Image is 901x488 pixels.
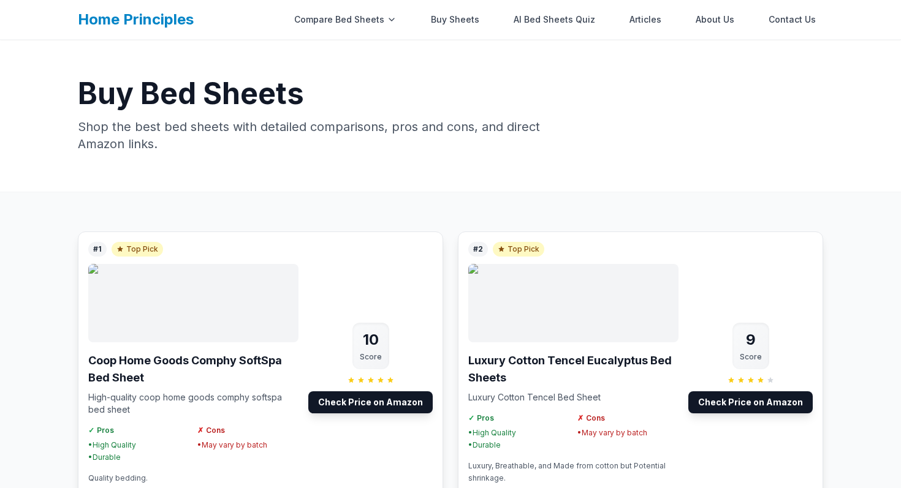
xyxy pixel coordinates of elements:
li: • High Quality [88,440,190,450]
span: Top Pick [493,242,544,257]
a: Home Principles [78,10,194,28]
a: Contact Us [761,7,823,32]
div: Score [740,352,762,362]
span: #2 [468,242,488,257]
p: Shop the best bed sheets with detailed comparisons, pros and cons, and direct Amazon links. [78,118,549,152]
h1: Buy Bed Sheets [78,79,823,108]
a: AI Bed Sheets Quiz [506,7,603,32]
li: • High Quality [468,428,570,438]
span: ✗ [197,426,203,435]
a: About Us [688,7,742,32]
span: ✓ [88,426,94,435]
span: Top Pick [112,242,163,257]
li: • May vary by batch [197,440,299,450]
div: 9 [740,330,762,350]
div: 10 [360,330,382,350]
a: Check Price on Amazon [688,391,813,413]
a: Check Price on Amazon [308,391,433,413]
p: High-quality coop home goods comphy softspa bed sheet [88,391,298,416]
span: ✗ [577,413,584,423]
span: ✓ [468,413,474,423]
h4: Cons [577,413,679,423]
li: • Durable [468,440,570,450]
img: Coop Home Goods Comphy SoftSpa Bed Sheet [88,264,298,342]
h4: Pros [88,426,190,435]
a: Articles [622,7,669,32]
h4: Cons [197,426,299,435]
img: Luxury Cotton Tencel Eucalyptus Bed Sheets [468,264,679,342]
h4: Pros [468,413,570,423]
p: Quality bedding. [88,472,298,484]
p: Luxury Cotton Tencel Bed Sheet [468,391,679,404]
div: Compare Bed Sheets [287,7,404,32]
span: #1 [88,242,107,257]
div: Score [360,352,382,362]
li: • Durable [88,452,190,462]
h3: Luxury Cotton Tencel Eucalyptus Bed Sheets [468,352,679,386]
li: • May vary by batch [577,428,679,438]
a: Buy Sheets [424,7,487,32]
p: Luxury, Breathable, and Made from cotton but Potential shrinkage. [468,460,679,484]
h3: Coop Home Goods Comphy SoftSpa Bed Sheet [88,352,298,386]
